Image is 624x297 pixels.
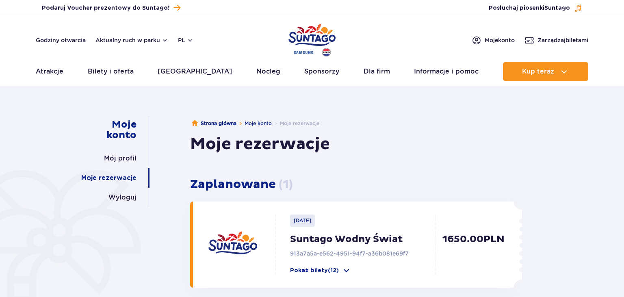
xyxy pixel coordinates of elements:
[290,215,315,227] p: [DATE]
[108,188,136,207] a: Wyloguj
[485,36,515,44] span: Moje konto
[472,35,515,45] a: Mojekonto
[42,2,180,13] a: Podaruj Voucher prezentowy do Suntago!
[304,62,339,81] a: Sponsorzy
[104,149,136,168] a: Mój profil
[272,119,319,128] li: Moje rezerwacje
[36,36,86,44] a: Godziny otwarcia
[503,62,588,81] button: Kup teraz
[95,37,168,43] button: Aktualny ruch w parku
[288,20,336,58] a: Park of Poland
[290,249,440,258] p: 913a7a5a-e562-4951-94f7-a36b081e69f7
[190,134,330,154] h1: Moje rezerwacje
[245,120,272,126] a: Moje konto
[36,62,63,81] a: Atrakcje
[544,5,570,11] span: Suntago
[489,4,582,12] button: Posłuchaj piosenkiSuntago
[290,267,339,275] p: Pokaż bilety (12)
[524,35,588,45] a: Zarządzajbiletami
[290,233,440,245] p: Suntago Wodny Świat
[537,36,588,44] span: Zarządzaj biletami
[414,62,479,81] a: Informacje i pomoc
[190,177,522,192] h3: Zaplanowane
[81,168,136,188] a: Moje rezerwacje
[364,62,390,81] a: Dla firm
[522,68,554,75] span: Kup teraz
[42,4,169,12] span: Podaruj Voucher prezentowy do Suntago!
[84,116,136,144] a: Moje konto
[290,267,350,275] button: Pokaż bilety(12)
[489,4,570,12] span: Posłuchaj piosenki
[88,62,134,81] a: Bilety i oferta
[208,221,257,270] img: suntago
[440,233,505,275] p: 1650.00 PLN
[279,177,293,192] span: ( 1 )
[192,119,236,128] a: Strona główna
[178,36,193,44] button: pl
[256,62,280,81] a: Nocleg
[158,62,232,81] a: [GEOGRAPHIC_DATA]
